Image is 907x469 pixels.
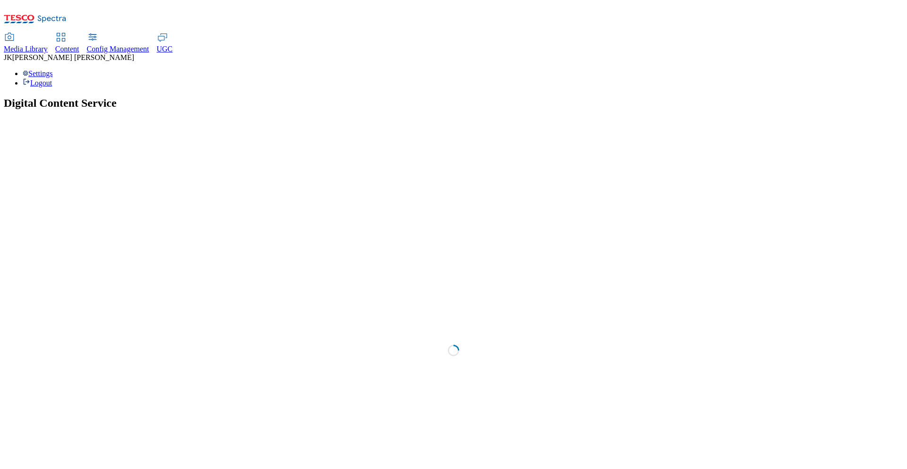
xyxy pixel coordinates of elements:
span: Content [55,45,79,53]
a: Media Library [4,34,48,53]
a: Content [55,34,79,53]
span: UGC [157,45,173,53]
a: Logout [23,79,52,87]
span: JK [4,53,12,61]
a: UGC [157,34,173,53]
span: [PERSON_NAME] [PERSON_NAME] [12,53,134,61]
span: Media Library [4,45,48,53]
a: Config Management [87,34,149,53]
h1: Digital Content Service [4,97,903,110]
a: Settings [23,69,53,77]
span: Config Management [87,45,149,53]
